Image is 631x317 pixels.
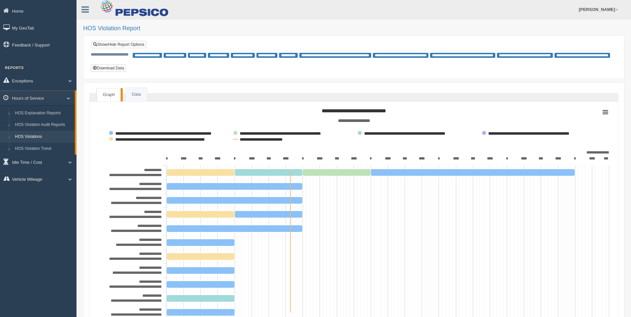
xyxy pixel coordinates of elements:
a: HOS Violation Trend [12,143,75,155]
button: Download Data [91,64,126,72]
h2: HOS Violation Report [83,25,624,32]
a: HOS Violations [12,131,75,143]
a: Show/Hide Report Options [91,41,146,48]
a: Data [126,88,147,101]
a: Graph [97,88,121,101]
a: HOS Violation Audit Reports [12,119,75,131]
a: HOS Explanation Reports [12,107,75,119]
